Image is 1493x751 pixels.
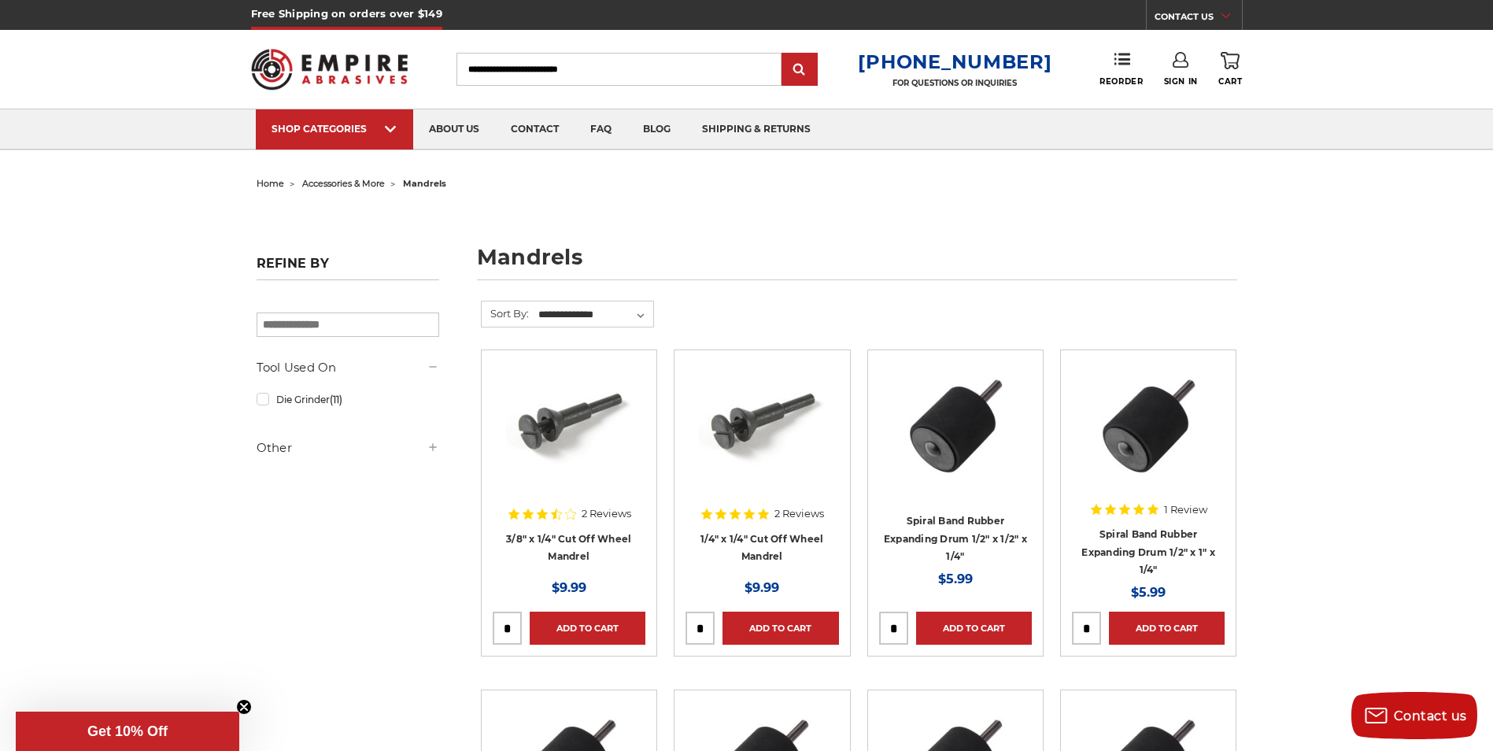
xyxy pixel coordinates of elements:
a: Spiral Band Rubber Expanding Drum 1/2" x 1" x 1/4" [1081,528,1215,575]
a: [PHONE_NUMBER] [858,50,1051,73]
h1: mandrels [477,246,1237,280]
a: shipping & returns [686,109,826,150]
img: Empire Abrasives [251,39,408,100]
span: Cart [1218,76,1242,87]
a: BHA's 1-1/2 inch x 1/2 inch rubber drum bottom profile, for reliable spiral band attachment. [879,361,1032,514]
span: $9.99 [552,580,586,595]
input: Submit [784,54,815,86]
span: mandrels [403,178,446,189]
img: BHA's 1/2 inch x 1 inch rubber drum bottom profile, for reliable spiral band attachment. [1085,361,1211,487]
a: 3/8" x 1/4" Cut Off Wheel Mandrel [506,533,631,563]
a: Add to Cart [722,612,838,645]
a: home [257,178,284,189]
a: Add to Cart [1109,612,1225,645]
span: 2 Reviews [774,509,824,519]
span: $5.99 [938,572,973,586]
div: SHOP CATEGORIES [272,123,397,135]
a: 1/4" x 1/4" Cut Off Wheel Mandrel [700,533,823,563]
button: Close teaser [236,699,252,715]
a: Spiral Band Rubber Expanding Drum 1/2" x 1/2" x 1/4" [884,515,1027,562]
h5: Tool Used On [257,358,439,377]
a: Cart [1218,52,1242,87]
img: 1/4" inch x 1/4" inch mandrel [699,361,825,487]
img: 3/8" inch x 1/4" inch mandrel [506,361,632,487]
a: CONTACT US [1155,8,1242,30]
select: Sort By: [536,303,653,327]
img: BHA's 1-1/2 inch x 1/2 inch rubber drum bottom profile, for reliable spiral band attachment. [892,361,1018,487]
span: 1 Review [1164,505,1207,515]
a: accessories & more [302,178,385,189]
a: about us [413,109,495,150]
a: BHA's 1/2 inch x 1 inch rubber drum bottom profile, for reliable spiral band attachment. [1072,361,1225,514]
a: Die Grinder [257,386,439,413]
a: faq [575,109,627,150]
a: Reorder [1099,52,1143,86]
span: 2 Reviews [582,509,631,519]
label: Sort By: [482,302,529,325]
a: blog [627,109,686,150]
span: $9.99 [745,580,779,595]
span: (11) [330,394,342,405]
h5: Other [257,438,439,457]
button: Contact us [1351,692,1477,739]
span: Reorder [1099,76,1143,87]
div: Get 10% OffClose teaser [16,712,239,751]
h5: Refine by [257,256,439,280]
span: $5.99 [1131,585,1166,600]
p: FOR QUESTIONS OR INQUIRIES [858,78,1051,88]
span: Get 10% Off [87,723,168,739]
a: Add to Cart [916,612,1032,645]
span: Sign In [1164,76,1198,87]
a: 3/8" inch x 1/4" inch mandrel [493,361,645,514]
a: contact [495,109,575,150]
a: Add to Cart [530,612,645,645]
span: Contact us [1394,708,1467,723]
a: 1/4" inch x 1/4" inch mandrel [686,361,838,514]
